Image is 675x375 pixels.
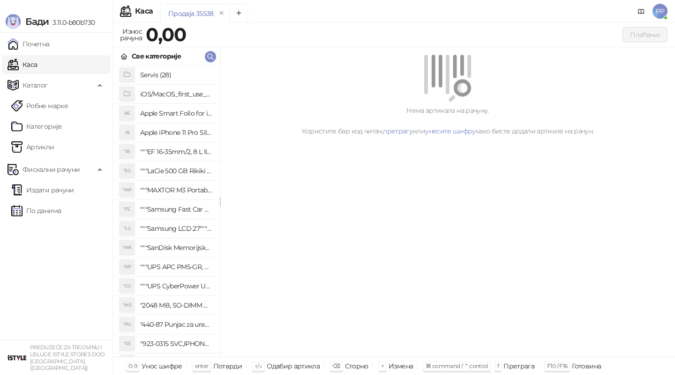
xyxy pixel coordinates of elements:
div: "MS [120,298,135,313]
a: Издати рачуни [11,181,74,199]
a: ArtikliАртикли [11,138,54,156]
h4: Apple iPhone 11 Pro Silicone Case - Black [140,125,212,140]
a: Категорије [11,117,62,136]
h4: """UPS APC PM5-GR, Essential Surge Arrest,5 utic_nica""" [140,259,212,274]
button: Плаћање [622,27,667,42]
a: Документација [634,4,649,19]
span: Каталог [22,76,48,95]
span: enter [195,362,209,369]
div: "PU [120,317,135,332]
div: Претрага [503,360,534,372]
div: Све категорије [132,51,181,61]
div: "S5 [120,336,135,351]
span: Фискални рачуни [22,160,80,179]
img: Logo [6,14,21,29]
div: "CU [120,279,135,294]
span: ↑/↓ [255,362,262,369]
strong: 0,00 [146,23,186,46]
span: F10 / F16 [547,362,567,369]
img: 64x64-companyLogo-77b92cf4-9946-4f36-9751-bf7bb5fd2c7d.png [7,348,26,367]
a: Каса [7,55,37,74]
div: AI [120,125,135,140]
div: Одабир артикла [267,360,320,372]
div: Нема артикала на рачуну. Користите бар код читач, или како бисте додали артикле на рачун. [232,105,664,136]
h4: """Samsung Fast Car Charge Adapter, brzi auto punja_, boja crna""" [140,202,212,217]
div: "MK [120,240,135,255]
h4: """UPS CyberPower UT650EG, 650VA/360W , line-int., s_uko, desktop""" [140,279,212,294]
span: 0-9 [128,362,137,369]
h4: Apple Smart Folio for iPad mini (A17 Pro) - Sage [140,106,212,121]
small: PREDUZEĆE ZA TRGOVINU I USLUGE ISTYLE STORES DOO [GEOGRAPHIC_DATA] ([GEOGRAPHIC_DATA]) [30,344,105,371]
div: "AP [120,259,135,274]
h4: """EF 16-35mm/2, 8 L III USM""" [140,144,212,159]
span: ⌫ [332,362,340,369]
h4: "440-87 Punjac za uredjaje sa micro USB portom 4/1, Stand." [140,317,212,332]
div: "18 [120,144,135,159]
h4: """SanDisk Memorijska kartica 256GB microSDXC sa SD adapterom SDSQXA1-256G-GN6MA - Extreme PLUS, ... [140,240,212,255]
h4: Servis (28) [140,67,212,82]
a: унесите шифру [425,127,476,135]
a: Почетна [7,35,50,53]
h4: """LaCie 500 GB Rikiki USB 3.0 / Ultra Compact & Resistant aluminum / USB 3.0 / 2.5""""""" [140,163,212,178]
div: Унос шифре [142,360,182,372]
div: "L2 [120,221,135,236]
div: "MP [120,183,135,198]
div: Сторно [345,360,368,372]
h4: "923-0448 SVC,IPHONE,TOURQUE DRIVER KIT .65KGF- CM Šrafciger " [140,355,212,370]
div: "5G [120,163,135,178]
span: ⌘ command / ⌃ control [426,362,488,369]
a: По данима [11,201,61,220]
div: Готовина [572,360,601,372]
h4: """Samsung LCD 27"""" C27F390FHUXEN""" [140,221,212,236]
div: Продаја 35538 [168,8,214,19]
div: "SD [120,355,135,370]
span: f [497,362,499,369]
div: Потврди [213,360,242,372]
button: remove [216,9,228,17]
div: Износ рачуна [118,25,144,44]
h4: iOS/MacOS_first_use_assistance (4) [140,87,212,102]
span: 3.11.0-b80b730 [49,18,95,27]
div: Каса [135,7,153,15]
span: PP [652,4,667,19]
h4: "2048 MB, SO-DIMM DDRII, 667 MHz, Napajanje 1,8 0,1 V, Latencija CL5" [140,298,212,313]
div: AS [120,106,135,121]
div: Измена [389,360,413,372]
div: "FC [120,202,135,217]
h4: "923-0315 SVC,IPHONE 5/5S BATTERY REMOVAL TRAY Držač za iPhone sa kojim se otvara display [140,336,212,351]
div: grid [113,66,220,357]
button: Add tab [229,4,248,22]
span: + [381,362,384,369]
a: претрагу [383,127,412,135]
a: Робне марке [11,96,68,115]
h4: """MAXTOR M3 Portable 2TB 2.5"""" crni eksterni hard disk HX-M201TCB/GM""" [140,183,212,198]
span: Бади [25,16,49,27]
